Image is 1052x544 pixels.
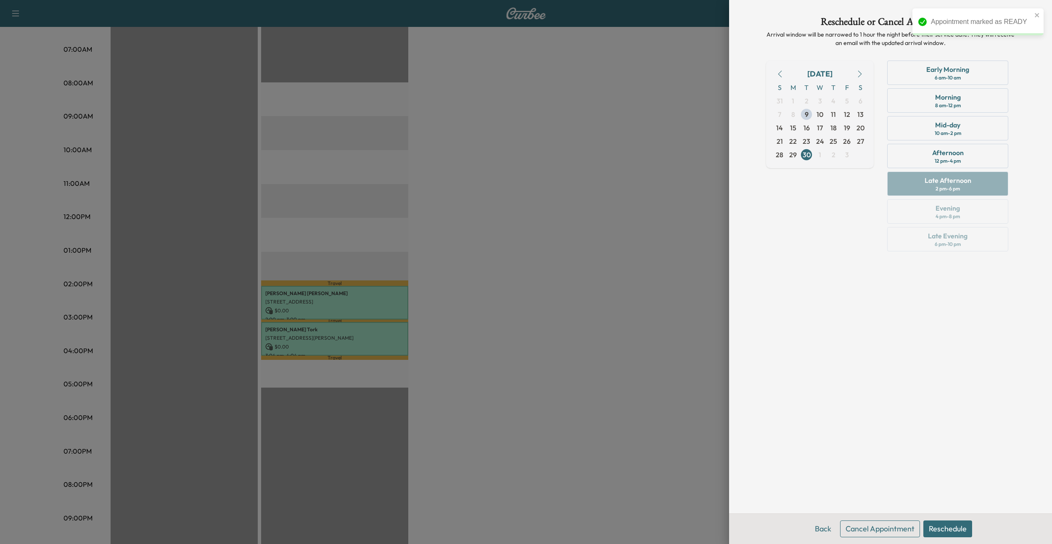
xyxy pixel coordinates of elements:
[803,136,810,146] span: 23
[859,96,862,106] span: 6
[800,81,813,94] span: T
[817,123,823,133] span: 17
[854,81,867,94] span: S
[813,81,827,94] span: W
[856,123,864,133] span: 20
[844,123,850,133] span: 19
[935,158,961,164] div: 12 pm - 4 pm
[766,30,1015,47] p: Arrival window will be narrowed to 1 hour the night before their service date. They will receive ...
[807,68,833,80] div: [DATE]
[786,81,800,94] span: M
[840,520,920,537] button: Cancel Appointment
[857,109,864,119] span: 13
[817,109,823,119] span: 10
[840,81,854,94] span: F
[845,150,849,160] span: 3
[926,64,969,74] div: Early Morning
[819,150,821,160] span: 1
[931,17,1032,27] div: Appointment marked as READY
[805,96,809,106] span: 2
[792,96,794,106] span: 1
[778,109,781,119] span: 7
[935,102,961,109] div: 8 am - 12 pm
[789,136,797,146] span: 22
[830,123,837,133] span: 18
[843,136,851,146] span: 26
[932,148,964,158] div: Afternoon
[832,150,835,160] span: 2
[1034,12,1040,18] button: close
[827,81,840,94] span: T
[935,74,961,81] div: 6 am - 10 am
[777,96,783,106] span: 31
[766,17,1015,30] h1: Reschedule or Cancel Appointment
[809,520,837,537] button: Back
[804,123,810,133] span: 16
[776,150,783,160] span: 28
[816,136,824,146] span: 24
[844,109,850,119] span: 12
[857,136,864,146] span: 27
[818,96,822,106] span: 3
[791,109,795,119] span: 8
[831,109,836,119] span: 11
[935,120,960,130] div: Mid-day
[831,96,835,106] span: 4
[805,109,809,119] span: 9
[776,123,783,133] span: 14
[789,150,797,160] span: 29
[790,123,796,133] span: 15
[830,136,837,146] span: 25
[935,92,961,102] div: Morning
[935,130,961,137] div: 10 am - 2 pm
[845,96,849,106] span: 5
[773,81,786,94] span: S
[777,136,783,146] span: 21
[923,520,972,537] button: Reschedule
[803,150,811,160] span: 30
